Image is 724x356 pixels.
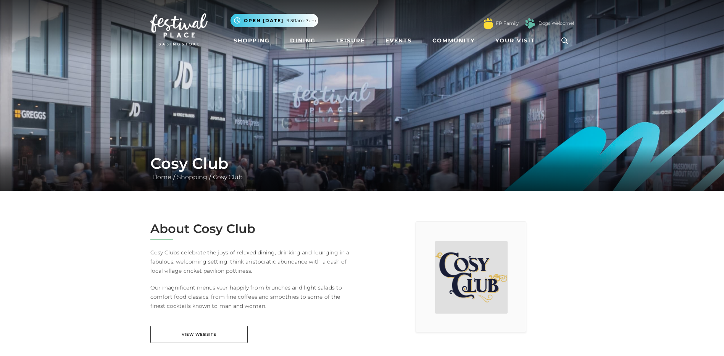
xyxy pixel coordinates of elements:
[231,34,273,48] a: Shopping
[287,17,316,24] span: 9.30am-7pm
[382,34,415,48] a: Events
[150,283,356,311] p: Our magnificent menus veer happily from brunches and light salads to comfort food classics, from ...
[492,34,542,48] a: Your Visit
[150,248,356,275] p: Cosy Clubs celebrate the joys of relaxed dining, drinking and lounging in a fabulous, welcoming s...
[244,17,284,24] span: Open [DATE]
[150,222,356,236] h2: About Cosy Club
[333,34,368,48] a: Leisure
[495,37,535,45] span: Your Visit
[145,154,580,182] div: / /
[496,20,519,27] a: FP Family
[150,326,248,343] a: View Website
[150,173,173,181] a: Home
[175,173,209,181] a: Shopping
[429,34,478,48] a: Community
[287,34,319,48] a: Dining
[211,173,245,181] a: Cosy Club
[539,20,574,27] a: Dogs Welcome!
[231,14,318,27] button: Open [DATE] 9.30am-7pm
[150,13,208,45] img: Festival Place Logo
[150,154,574,173] h1: Cosy Club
